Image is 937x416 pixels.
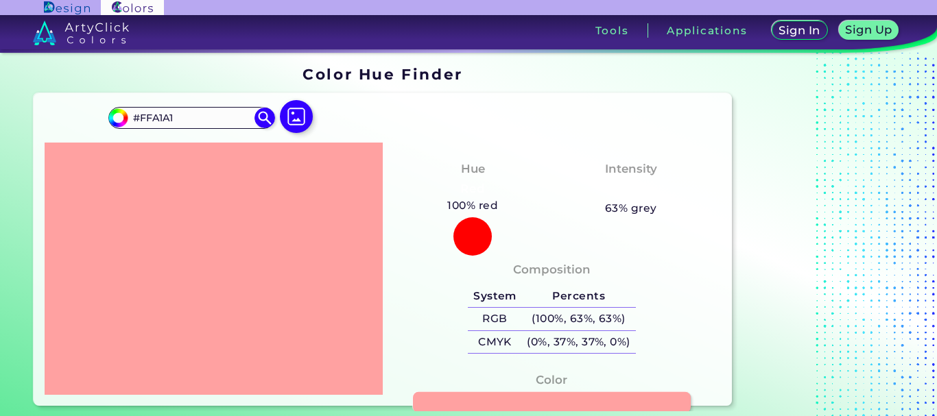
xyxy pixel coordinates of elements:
h3: Tools [595,25,629,36]
input: type color.. [128,108,256,127]
h5: (0%, 37%, 37%, 0%) [522,331,636,354]
h1: Color Hue Finder [303,64,462,84]
a: Sign Up [842,22,896,39]
img: icon search [254,108,275,128]
h3: Red [455,181,491,197]
img: logo_artyclick_colors_white.svg [33,21,130,45]
h4: Color [536,370,567,390]
img: icon picture [280,100,313,133]
img: ArtyClick Design logo [44,1,90,14]
h3: Pastel [605,181,656,197]
h5: Sign In [781,25,818,36]
h4: Hue [461,159,485,179]
h5: System [468,284,521,307]
h5: CMYK [468,331,521,354]
h3: Applications [667,25,747,36]
h5: Sign Up [848,25,890,35]
h4: Composition [513,260,591,280]
h5: 100% red [442,197,503,215]
a: Sign In [774,22,825,39]
h5: Percents [522,284,636,307]
h5: (100%, 63%, 63%) [522,308,636,330]
h4: Intensity [605,159,657,179]
h5: RGB [468,308,521,330]
h5: 63% grey [605,199,657,217]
